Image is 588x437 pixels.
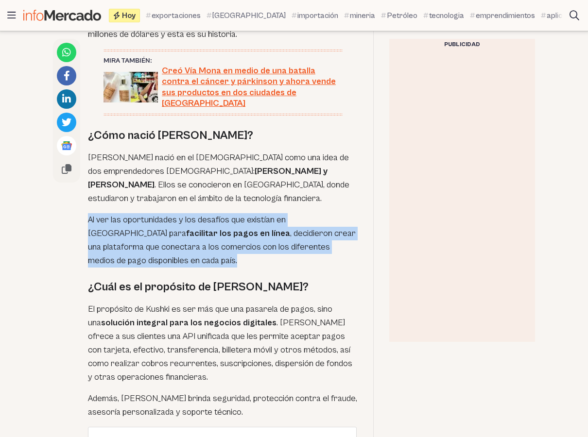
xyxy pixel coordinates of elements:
[186,228,290,238] strong: facilitar los pagos en línea
[476,10,535,21] span: emprendimientos
[88,279,358,295] h2: ¿Cuál es el propósito de [PERSON_NAME]?
[88,392,358,419] p: Además, [PERSON_NAME] brinda seguridad, protección contra el fraude, asesoría personalizada y sop...
[162,66,342,109] span: Creó Vía Mona en medio de una batalla contra el cáncer y párkinson y ahora vende sus productos en...
[212,10,286,21] span: [GEOGRAPHIC_DATA]
[88,303,358,384] p: El propósito de Kushki es ser más que una pasarela de pagos, sino una . [PERSON_NAME] ofrece a su...
[389,39,535,50] div: Publicidad
[207,10,286,21] a: [GEOGRAPHIC_DATA]
[429,10,464,21] span: tecnologia
[88,128,358,143] h2: ¿Cómo nació [PERSON_NAME]?
[88,213,358,268] p: Al ver las oportunidades y los desafíos que existían en [GEOGRAPHIC_DATA] para , decidieron crear...
[104,56,342,66] div: Mira también:
[146,10,201,21] a: exportaciones
[381,10,417,21] a: Petróleo
[88,166,328,190] strong: [PERSON_NAME] y [PERSON_NAME]
[387,10,417,21] span: Petróleo
[61,140,72,151] img: Google News logo
[350,10,375,21] span: mineria
[470,10,535,21] a: emprendimientos
[23,10,101,21] img: Infomercado Ecuador logo
[104,66,342,109] a: Creó Vía Mona en medio de una batalla contra el cáncer y párkinson y ahora vende sus productos en...
[292,10,338,21] a: importación
[122,12,136,19] span: Hoy
[104,72,158,102] img: Vía Mona jabones naturales
[101,318,277,328] strong: solución integral para los negocios digitales
[423,10,464,21] a: tecnologia
[297,10,338,21] span: importación
[152,10,201,21] span: exportaciones
[344,10,375,21] a: mineria
[88,151,358,205] p: [PERSON_NAME] nació en el [DEMOGRAPHIC_DATA] como una idea de dos emprendedores [DEMOGRAPHIC_DATA...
